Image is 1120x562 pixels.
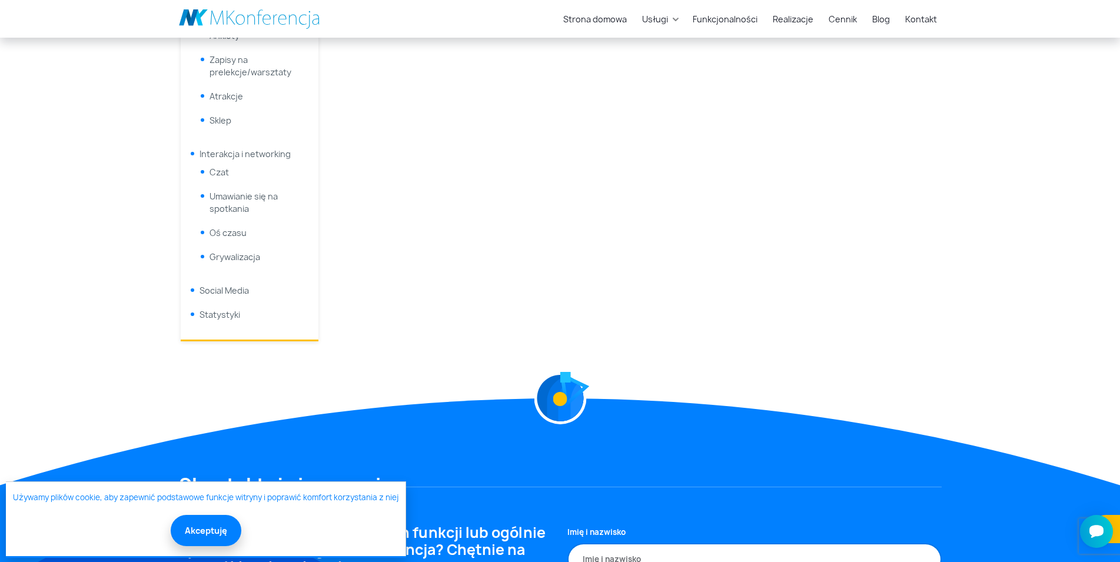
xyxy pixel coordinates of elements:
[200,285,249,296] a: Social Media
[200,148,291,159] a: Interakcja i networking
[637,8,673,30] a: Usługi
[210,54,291,78] a: Zapisy na prelekcje/warsztaty
[210,251,260,262] a: Grywalizacja
[1080,515,1113,548] iframe: Smartsupp widget button
[688,8,762,30] a: Funkcjonalności
[171,515,241,546] button: Akceptuję
[210,91,243,102] a: Atrakcje
[534,372,586,424] img: Graficzny element strony
[900,8,942,30] a: Kontakt
[210,115,231,126] a: Sklep
[210,227,247,238] a: Oś czasu
[200,309,240,320] a: Statystyki
[569,378,584,393] img: Graficzny element strony
[557,398,569,410] img: Graficzny element strony
[868,8,895,30] a: Blog
[179,474,942,496] h2: Skontaktuj się z nami
[559,8,632,30] a: Strona domowa
[567,527,626,538] label: Imię i nazwisko
[210,167,229,178] a: Czat
[210,191,278,214] a: Umawianie się na spotkania
[768,8,818,30] a: Realizacje
[531,358,577,403] img: Graficzny element strony
[824,8,862,30] a: Cennik
[13,492,398,504] a: Używamy plików cookie, aby zapewnić podstawowe funkcje witryny i poprawić komfort korzystania z niej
